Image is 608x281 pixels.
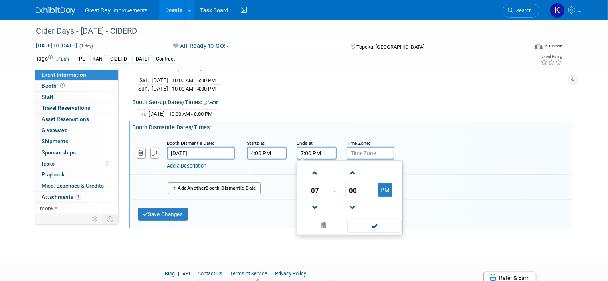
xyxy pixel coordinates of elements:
button: All Ready to GO! [170,42,233,50]
span: Misc. Expenses & Credits [42,182,104,189]
span: 10:00 AM - 6:00 PM [172,77,216,83]
a: Tasks [35,158,118,169]
span: Travel Reservations [42,105,90,111]
span: Great Day Improvements [85,7,147,14]
a: Asset Reservations [35,114,118,125]
td: Sun. [138,85,152,93]
div: Event Format [485,42,562,53]
a: Privacy Policy [275,271,306,277]
a: API [182,271,190,277]
button: Save Changes [138,208,188,221]
span: Tasks [41,160,55,167]
input: Time Zone [347,147,394,160]
td: Sat. [138,76,152,85]
span: Giveaways [42,127,67,133]
td: : [332,183,336,197]
a: Travel Reservations [35,103,118,113]
td: Fri. [138,110,149,118]
div: Cider Days - [DATE] - CIDERD [33,24,518,38]
a: Decrement Hour [308,197,323,218]
a: Shipments [35,136,118,147]
span: Shipments [42,138,68,144]
span: Staff [42,94,53,100]
span: Asset Reservations [42,116,89,122]
span: | [176,271,181,277]
span: Sponsorships [42,149,76,156]
a: Misc. Expenses & Credits [35,180,118,191]
td: [DATE] [152,85,168,93]
td: Toggle Event Tabs [102,214,119,224]
a: Blog [165,271,175,277]
div: In-Person [544,43,562,49]
img: Kurenia Barnes [550,3,565,18]
span: Event Information [42,71,86,78]
span: 10:00 AM - 4:00 PM [172,86,216,92]
td: [DATE] [149,110,165,118]
a: more [35,203,118,214]
a: Giveaways [35,125,118,136]
span: | [224,271,229,277]
div: PL [77,55,87,63]
span: more [40,205,53,211]
a: Done [347,221,402,232]
img: Format-Inperson.png [535,43,543,49]
span: Search [513,8,532,14]
td: [DATE] [152,76,168,85]
div: Booth Set-up Dates/Times: [132,96,572,107]
a: Playbook [35,169,118,180]
span: Attachments [42,194,81,200]
small: Booth Dismantle Date: [167,140,214,146]
a: Terms of Service [230,271,267,277]
small: Time Zone: [347,140,370,146]
span: (1 day) [79,44,93,49]
button: PM [378,183,392,197]
a: Search [503,4,539,18]
a: Attachments1 [35,192,118,202]
input: Start Time [247,147,287,160]
div: KAN [90,55,105,63]
span: 1 [75,194,81,200]
a: Sponsorships [35,147,118,158]
div: Booth Dismantle Dates/Times: [132,121,572,131]
td: Personalize Event Tab Strip [88,214,102,224]
span: | [269,271,274,277]
div: Event Rating [541,55,562,59]
a: Event Information [35,69,118,80]
a: Booth [35,81,118,91]
a: Increment Hour [308,162,323,183]
small: Ends at: [297,140,314,146]
a: Clear selection [299,220,348,232]
input: Date [167,147,235,160]
a: Staff [35,92,118,103]
button: AddAnotherBooth Dismantle Date [168,182,261,194]
div: CIDERD [108,55,129,63]
div: Contract [154,55,177,63]
td: Tags [36,55,69,64]
img: ExhibitDay [36,7,75,15]
span: | [191,271,196,277]
span: Another [187,185,206,191]
a: Decrement Minute [345,197,360,218]
a: Edit [204,100,218,105]
span: Topeka, [GEOGRAPHIC_DATA] [357,44,425,50]
a: Add a Description [167,163,206,169]
span: [DATE] [DATE] [36,42,77,49]
input: End Time [297,147,337,160]
span: Booth [42,83,66,89]
a: Increment Minute [345,162,360,183]
a: Contact Us [198,271,222,277]
span: Pick Minute [345,183,360,197]
span: Playbook [42,171,65,178]
span: Pick Hour [308,183,323,197]
span: to [53,42,60,49]
span: 10:00 AM - 8:00 PM [169,111,212,117]
small: Starts at: [247,140,265,146]
span: Booth not reserved yet [59,83,66,89]
a: Edit [56,56,69,62]
div: [DATE] [132,55,151,63]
